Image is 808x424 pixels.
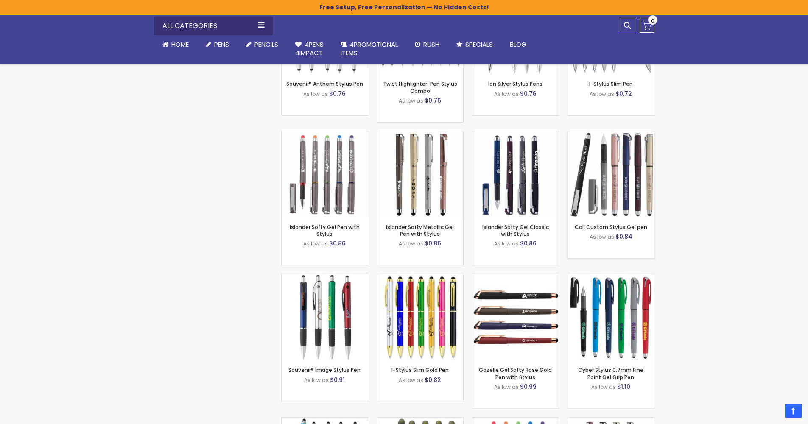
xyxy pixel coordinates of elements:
span: As low as [590,90,614,98]
a: Islander Softy Metallic Gel Pen with Stylus [377,131,463,138]
span: $0.82 [425,376,441,384]
span: $0.86 [425,239,441,248]
a: I-Stylus Slim Pen [589,80,633,87]
a: Cyber Stylus 0.7mm Fine Point Gel Grip Pen [568,274,654,281]
span: 0 [651,17,654,25]
a: Souvenir® Image Stylus Pen [288,366,361,374]
span: As low as [399,377,423,384]
span: As low as [590,233,614,240]
a: Pencils [238,35,287,54]
a: Ion Silver Stylus Pens [488,80,542,87]
span: As low as [494,90,519,98]
span: 4Pens 4impact [295,40,324,57]
span: $0.76 [329,89,346,98]
span: As low as [399,97,423,104]
a: Islander Softy Gel Pen with Stylus [290,223,360,237]
a: Islander Softy Gel Classic with Stylus [482,223,549,237]
a: Home [154,35,197,54]
a: 4PROMOTIONALITEMS [332,35,406,63]
span: As low as [494,383,519,391]
a: Gazelle Gel Softy Rose Gold Pen with Stylus [472,274,559,281]
a: Islander Softy Metallic Gel Pen with Stylus [386,223,454,237]
span: Pens [214,40,229,49]
span: As low as [399,240,423,247]
span: $0.72 [615,89,632,98]
a: Souvenir® Image Stylus Pen [282,274,368,281]
a: Islander Softy Gel Classic with Stylus [472,131,559,138]
a: I-Stylus Slim Gold Pen [391,366,449,374]
span: $0.86 [329,239,346,248]
img: Souvenir® Image Stylus Pen [282,274,368,360]
span: $0.91 [330,376,345,384]
span: Home [171,40,189,49]
a: Souvenir® Anthem Stylus Pen [286,80,363,87]
img: Cyber Stylus 0.7mm Fine Point Gel Grip Pen [568,274,654,360]
a: Cyber Stylus 0.7mm Fine Point Gel Grip Pen [578,366,643,380]
a: Cali Custom Stylus Gel pen [568,131,654,138]
a: Pens [197,35,238,54]
span: 4PROMOTIONAL ITEMS [341,40,398,57]
img: Gazelle Gel Softy Rose Gold Pen with Stylus [472,274,559,360]
a: Twist Highlighter-Pen Stylus Combo [383,80,457,94]
img: Cali Custom Stylus Gel pen [568,131,654,218]
img: I-Stylus Slim Gold Pen [377,274,463,360]
span: $0.76 [520,89,537,98]
span: As low as [591,383,616,391]
span: Specials [465,40,493,49]
div: All Categories [154,17,273,35]
a: Islander Softy Gel Pen with Stylus [282,131,368,138]
span: $0.99 [520,382,537,391]
span: $0.86 [520,239,537,248]
span: Blog [510,40,526,49]
span: Rush [423,40,439,49]
a: Rush [406,35,448,54]
a: Blog [501,35,535,54]
span: As low as [304,377,329,384]
a: Cali Custom Stylus Gel pen [575,223,647,231]
span: $0.76 [425,96,441,105]
img: Islander Softy Gel Classic with Stylus [472,131,559,218]
span: As low as [303,90,328,98]
a: I-Stylus Slim Gold Pen [377,274,463,281]
span: $1.10 [617,382,630,391]
a: 4Pens4impact [287,35,332,63]
img: Islander Softy Gel Pen with Stylus [282,131,368,218]
span: Pencils [254,40,278,49]
a: Gazelle Gel Softy Rose Gold Pen with Stylus [479,366,552,380]
span: As low as [494,240,519,247]
img: Islander Softy Metallic Gel Pen with Stylus [377,131,463,218]
a: Top [785,404,802,418]
a: Specials [448,35,501,54]
a: 0 [640,18,654,33]
span: $0.84 [615,232,632,241]
span: As low as [303,240,328,247]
